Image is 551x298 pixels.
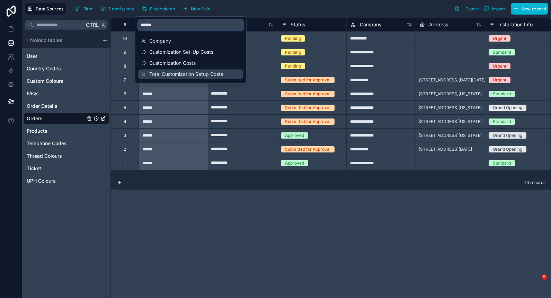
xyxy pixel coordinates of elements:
[25,3,66,15] button: Data Sources
[527,274,544,291] iframe: Intercom live chat
[360,21,382,28] span: Company
[27,90,39,97] span: FAQs
[27,53,37,60] span: User
[542,274,547,280] span: 5
[124,77,126,83] div: 7
[139,3,177,14] button: Find column
[493,160,511,166] div: Standard
[492,6,506,11] span: Import
[27,115,43,122] span: Orders
[124,105,126,111] div: 5
[522,6,546,11] span: New record
[419,91,482,97] span: [STREET_ADDRESS][US_STATE]
[24,125,109,137] div: Products
[27,165,41,172] span: Ticket
[27,140,67,147] span: Telephone Codes
[22,33,110,189] div: scrollable content
[124,91,126,97] div: 6
[419,77,486,83] span: [STREET_ADDRESS][DATE][DATE]
[109,6,134,11] span: Permissions
[419,147,472,152] span: [STREET_ADDRESS][DATE]
[285,91,330,97] div: Submitted for Approval
[285,146,330,152] div: Submitted for Approval
[27,103,57,109] span: Order Details
[149,60,233,67] span: Customization Costs
[285,63,301,69] div: Pending
[124,119,126,124] div: 4
[24,113,109,124] div: Orders
[525,180,545,185] span: 10 records
[285,49,301,55] div: Pending
[98,3,139,14] a: Permissions
[291,21,305,28] span: Status
[24,51,109,62] div: User
[30,37,62,44] span: Noloco tables
[24,76,109,87] div: Custom Colours
[27,65,61,72] span: Country Codes
[285,77,330,83] div: Submitted for Approval
[511,3,548,15] button: New record
[124,63,126,69] div: 8
[98,3,136,14] button: Permissions
[493,132,522,139] div: Grand Opening
[481,3,508,15] button: Import
[27,177,56,184] span: UPH Colours
[180,3,213,14] button: New field
[419,105,482,111] span: [STREET_ADDRESS][US_STATE]
[493,119,511,125] div: Standard
[123,36,127,41] div: 10
[285,35,301,42] div: Pending
[493,63,506,69] div: Urgent
[100,23,105,27] span: K
[27,128,47,134] span: Products
[24,138,109,149] div: Telephone Codes
[24,88,109,99] div: FAQs
[429,21,448,28] span: Address
[24,100,109,112] div: Order Details
[24,175,109,186] div: UPH Colours
[24,150,109,161] div: Thread Colours
[493,77,506,83] div: Urgent
[493,146,522,152] div: Grand Opening
[149,71,233,78] span: Total Customization Setup Costs
[493,35,506,42] div: Urgent
[124,50,126,55] div: 9
[285,105,330,111] div: Submitted for Approval
[493,105,522,111] div: Grand Opening
[27,152,62,159] span: Thread Colours
[493,49,511,55] div: Standard
[419,119,482,124] span: [STREET_ADDRESS][US_STATE]
[285,119,330,125] div: Submitted for Approval
[116,22,133,27] div: #
[285,160,304,166] div: Approved
[85,20,99,29] span: Ctrl
[150,6,175,11] span: Find column
[135,17,246,83] div: scrollable content
[149,37,233,44] span: Company
[27,78,63,85] span: Custom Colours
[24,163,109,174] div: Ticket
[452,3,481,15] button: Export
[149,49,233,55] span: Customization Set-Up Costs
[493,91,511,97] div: Standard
[72,3,96,14] button: Filter
[124,147,126,152] div: 2
[191,6,211,11] span: New field
[508,3,548,15] a: New record
[465,6,479,11] span: Export
[419,133,482,138] span: [STREET_ADDRESS][US_STATE]
[285,132,304,139] div: Approved
[82,6,93,11] span: Filter
[498,21,533,28] span: Installation Info
[124,133,126,138] div: 3
[24,63,109,74] div: Country Codes
[36,6,64,11] span: Data Sources
[24,35,99,45] button: Noloco tables
[124,160,126,166] div: 1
